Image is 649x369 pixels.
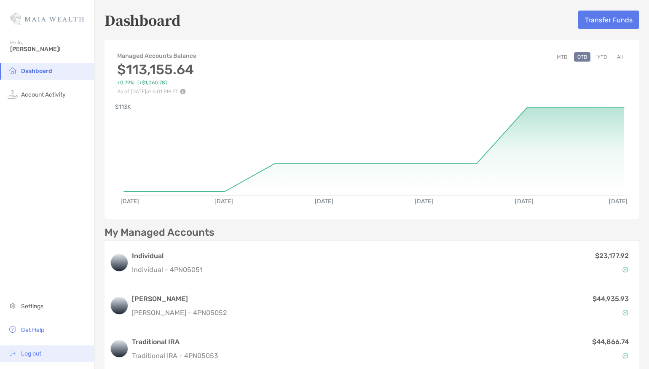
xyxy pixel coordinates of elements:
[105,10,181,30] h5: Dashboard
[21,303,43,310] span: Settings
[132,337,218,347] h3: Traditional IRA
[180,89,186,94] img: Performance Info
[8,348,18,358] img: logout icon
[117,89,197,94] p: As of [DATE] at 6:01 PM ET
[8,301,18,311] img: settings icon
[132,264,203,275] p: Individual - 4PN05051
[21,326,44,334] span: Get Help
[415,198,433,205] text: [DATE]
[622,310,628,315] img: Account Status icon
[578,11,639,29] button: Transfer Funds
[553,52,571,62] button: MTD
[8,324,18,334] img: get-help icon
[21,67,52,75] span: Dashboard
[8,65,18,75] img: household icon
[10,3,84,34] img: Zoe Logo
[21,350,41,357] span: Log out
[622,353,628,358] img: Account Status icon
[609,198,628,205] text: [DATE]
[117,62,197,78] h3: $113,155.64
[132,350,218,361] p: Traditional IRA - 4PN05053
[8,89,18,99] img: activity icon
[595,250,629,261] p: $23,177.92
[132,307,227,318] p: [PERSON_NAME] - 4PN05052
[105,227,215,238] p: My Managed Accounts
[594,52,610,62] button: YTD
[117,80,134,86] span: +0.79%
[111,340,128,357] img: logo account
[121,198,139,205] text: [DATE]
[515,198,534,205] text: [DATE]
[614,52,626,62] button: All
[132,294,227,304] h3: [PERSON_NAME]
[115,103,131,110] text: $113K
[592,337,629,347] p: $44,866.74
[137,80,167,86] span: ( +$1,060.78 )
[111,254,128,271] img: logo account
[111,297,128,314] img: logo account
[10,46,89,53] span: [PERSON_NAME]!
[215,198,233,205] text: [DATE]
[315,198,333,205] text: [DATE]
[593,294,629,304] p: $44,935.93
[574,52,590,62] button: QTD
[21,91,66,98] span: Account Activity
[132,251,203,261] h3: Individual
[622,267,628,272] img: Account Status icon
[117,52,197,59] h4: Managed Accounts Balance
